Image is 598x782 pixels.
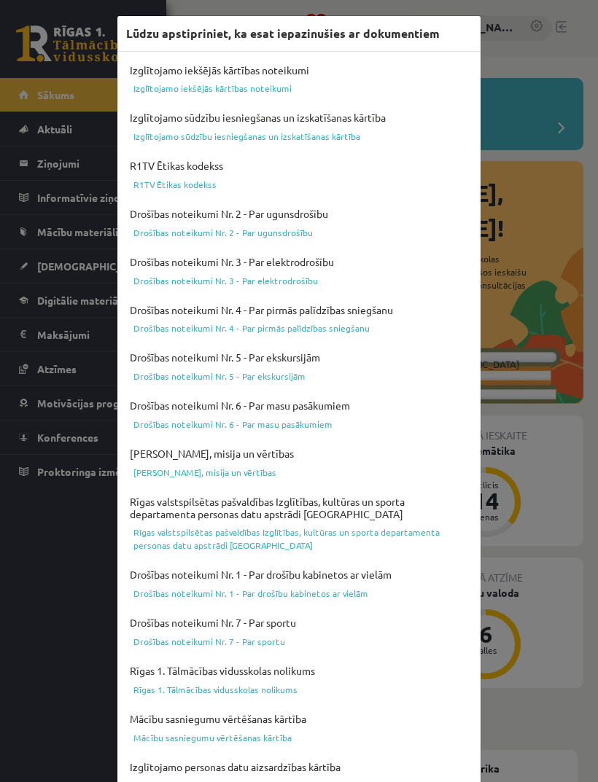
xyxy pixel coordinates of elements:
[126,272,472,289] a: Drošības noteikumi Nr. 3 - Par elektrodrošību
[126,367,472,385] a: Drošības noteikumi Nr. 5 - Par ekskursijām
[126,204,472,224] h4: Drošības noteikumi Nr. 2 - Par ugunsdrošību
[126,60,472,80] h4: Izglītojamo iekšējās kārtības noteikumi
[126,565,472,584] h4: Drošības noteikumi Nr. 1 - Par drošību kabinetos ar vielām
[126,757,472,777] h4: Izglītojamo personas datu aizsardzības kārtība
[126,523,472,554] a: Rīgas valstspilsētas pašvaldības Izglītības, kultūras un sporta departamenta personas datu apstrā...
[126,709,472,729] h4: Mācību sasniegumu vērtēšanas kārtība
[126,319,472,337] a: Drošības noteikumi Nr. 4 - Par pirmās palīdzības sniegšanu
[126,492,472,524] h4: Rīgas valstspilsētas pašvaldības Izglītības, kultūras un sporta departamenta personas datu apstrā...
[126,128,472,145] a: Izglītojamo sūdzību iesniegšanas un izskatīšanas kārtība
[126,415,472,433] a: Drošības noteikumi Nr. 6 - Par masu pasākumiem
[126,224,472,241] a: Drošības noteikumi Nr. 2 - Par ugunsdrošību
[126,348,472,367] h4: Drošības noteikumi Nr. 5 - Par ekskursijām
[126,464,472,481] a: [PERSON_NAME], misija un vērtības
[126,176,472,193] a: R1TV Ētikas kodekss
[126,156,472,176] h4: R1TV Ētikas kodekss
[126,584,472,602] a: Drošības noteikumi Nr. 1 - Par drošību kabinetos ar vielām
[126,613,472,633] h4: Drošības noteikumi Nr. 7 - Par sportu
[126,396,472,415] h4: Drošības noteikumi Nr. 6 - Par masu pasākumiem
[126,300,472,320] h4: Drošības noteikumi Nr. 4 - Par pirmās palīdzības sniegšanu
[126,79,472,97] a: Izglītojamo iekšējās kārtības noteikumi
[126,444,472,464] h4: [PERSON_NAME], misija un vērtības
[126,661,472,681] h4: Rīgas 1. Tālmācības vidusskolas nolikums
[126,252,472,272] h4: Drošības noteikumi Nr. 3 - Par elektrodrošību
[126,25,440,42] h3: Lūdzu apstipriniet, ka esat iepazinušies ar dokumentiem
[126,729,472,746] a: Mācību sasniegumu vērtēšanas kārtība
[126,681,472,698] a: Rīgas 1. Tālmācības vidusskolas nolikums
[126,108,472,128] h4: Izglītojamo sūdzību iesniegšanas un izskatīšanas kārtība
[126,633,472,650] a: Drošības noteikumi Nr. 7 - Par sportu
